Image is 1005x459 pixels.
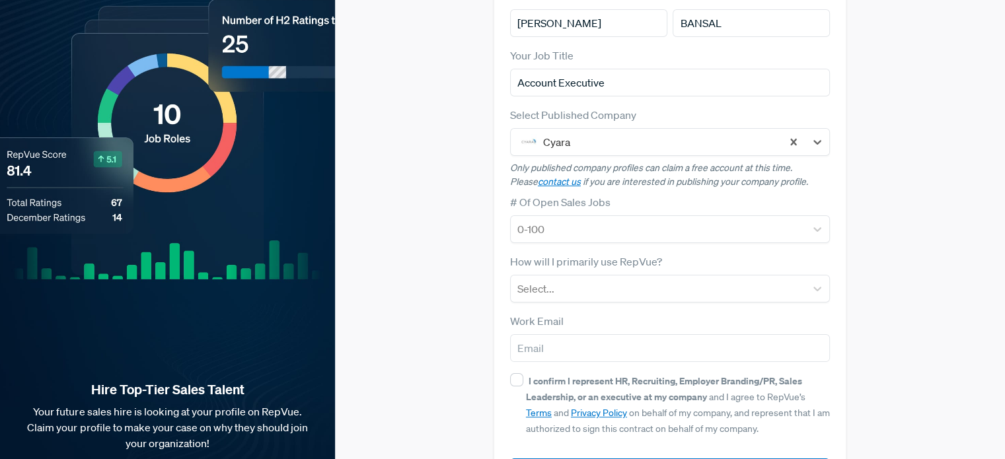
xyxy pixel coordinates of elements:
p: Your future sales hire is looking at your profile on RepVue. Claim your profile to make your case... [21,404,314,451]
label: Your Job Title [510,48,574,63]
label: # Of Open Sales Jobs [510,194,611,210]
span: and I agree to RepVue’s and on behalf of my company, and represent that I am authorized to sign t... [526,375,830,435]
strong: Hire Top-Tier Sales Talent [21,381,314,398]
input: First Name [510,9,667,37]
a: Privacy Policy [571,407,627,419]
input: Title [510,69,830,96]
strong: I confirm I represent HR, Recruiting, Employer Branding/PR, Sales Leadership, or an executive at ... [526,374,802,403]
a: Terms [526,407,552,419]
a: contact us [538,176,581,188]
img: Cyara [521,134,537,150]
input: Last Name [673,9,830,37]
input: Email [510,334,830,362]
label: Select Published Company [510,107,636,123]
p: Only published company profiles can claim a free account at this time. Please if you are interest... [510,161,830,189]
label: Work Email [510,313,564,329]
label: How will I primarily use RepVue? [510,254,662,269]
